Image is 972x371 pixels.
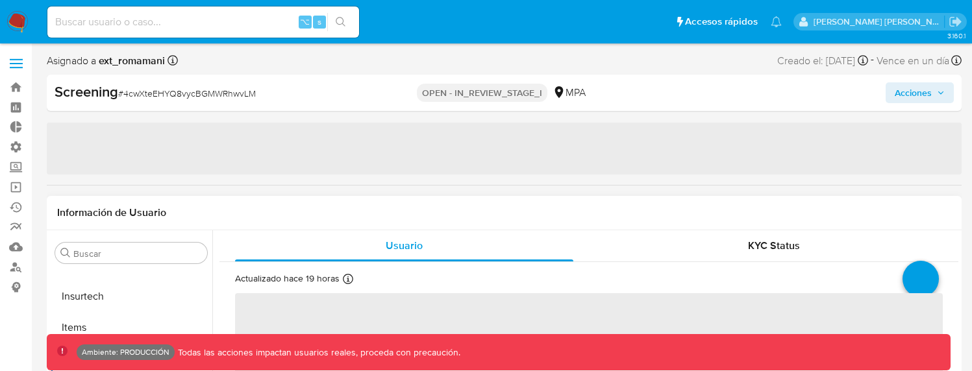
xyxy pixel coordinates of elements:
b: Screening [55,81,118,102]
a: Notificaciones [771,16,782,27]
span: Accesos rápidos [685,15,758,29]
p: Actualizado hace 19 horas [235,272,340,285]
span: ⌥ [300,16,310,28]
p: elkin.mantilla@mercadolibre.com.co [814,16,945,28]
button: Items [50,312,212,343]
span: Asignado a [47,54,165,68]
p: OPEN - IN_REVIEW_STAGE_I [417,84,547,102]
span: # 4cwXteEHYQ8vycBGMWRhwvLM [118,87,256,100]
span: ‌ [47,123,962,174]
button: Insurtech [50,281,212,312]
b: ext_romamani [96,53,165,68]
div: MPA [553,86,586,100]
div: Creado el: [DATE] [777,52,868,69]
p: Todas las acciones impactan usuarios reales, proceda con precaución. [175,346,460,359]
span: Acciones [895,82,932,103]
p: Ambiente: PRODUCCIÓN [82,350,169,355]
span: s [318,16,321,28]
input: Buscar usuario o caso... [47,14,359,30]
button: Acciones [886,82,954,103]
span: KYC Status [748,238,800,253]
a: Salir [949,15,962,29]
h1: Información de Usuario [57,206,166,219]
input: Buscar [73,248,202,259]
button: search-icon [327,13,354,31]
span: Vence en un día [877,54,949,68]
span: Usuario [386,238,423,253]
span: - [871,52,874,69]
button: Buscar [60,248,71,258]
